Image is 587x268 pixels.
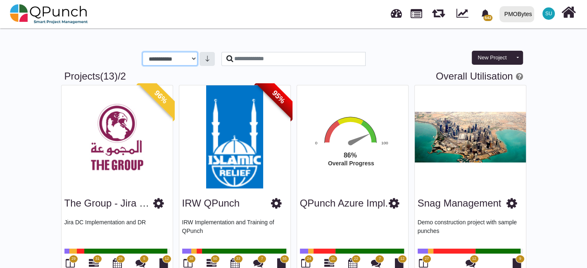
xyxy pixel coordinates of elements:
button: New Project [472,51,512,65]
h3: Projects / [64,71,523,82]
i: Punch Discussions [253,258,263,268]
span: 38 [189,256,193,262]
text: 0 [315,141,317,145]
div: Notification [478,6,492,21]
svg: bell fill [481,9,490,18]
i: Home [561,5,576,20]
h3: IRW QPunch [182,197,240,209]
span: 7 [261,256,263,262]
span: 27 [425,256,429,262]
i: Document Library [159,258,168,268]
a: 31 [324,261,334,268]
p: Demo construction project with sample punches [418,218,523,243]
span: 29 [118,256,122,262]
text: 100 [381,140,388,145]
a: SU [537,0,560,27]
img: qpunch-sp.fa6292f.png [10,2,88,26]
h3: The Group - Jira DC [64,197,153,209]
span: 12 [165,256,169,262]
h3: QPunch Azure Impl. [300,197,388,209]
a: 50 [207,261,216,268]
div: PMOBytes [504,7,532,21]
i: Board [66,258,75,268]
span: 12 [472,256,476,262]
i: Gantt [89,258,99,268]
span: Safi Ullah [542,7,555,20]
span: SU [545,11,552,16]
svg: Interactive chart [295,115,423,192]
span: 50 [213,256,217,262]
span: 7 [379,256,381,262]
i: Punch Discussions [371,258,381,268]
i: Board [419,258,428,268]
span: 55 [283,256,287,262]
div: Overall Progress. Highcharts interactive chart. [295,115,423,192]
span: 12 [400,256,404,262]
a: 31 [89,261,99,268]
span: Dashboard [391,5,402,17]
i: Calendar [231,258,240,268]
i: Calendar [348,258,357,268]
span: 5 [143,256,145,262]
i: Board [183,258,192,268]
span: 24 [307,256,311,262]
a: QPunch Azure Impl. [300,197,388,209]
a: Overall Utilisation [436,71,513,82]
i: Board [301,258,310,268]
i: Punch Discussions [466,258,475,268]
a: bell fill542 [476,0,496,26]
span: Archived [121,71,126,82]
i: Gantt [324,258,334,268]
i: Document Library [513,258,521,268]
i: Gantt [207,258,216,268]
span: 95% [255,74,301,120]
a: The Group - Jira DC [64,197,154,209]
span: 33 [236,256,240,262]
p: IRW Implementation and Training of QPunch [182,218,288,243]
span: 96% [138,74,183,120]
i: Calendar [113,258,122,268]
span: Projects [411,5,422,18]
p: Jira DC Implementation and DR [64,218,170,243]
a: IRW QPunch [182,197,240,209]
button: arrow down [200,52,215,66]
span: 9 [519,256,521,262]
span: 542 [483,15,492,21]
text: Overall Progress [328,160,374,167]
span: 31 [331,256,335,262]
span: 29 [71,256,76,262]
span: Unarchived [100,71,118,82]
a: PMOBytes [496,0,537,28]
path: 86 %. Speed. [349,132,370,145]
span: 31 [95,256,100,262]
i: Punch Discussions [135,258,145,268]
span: 22 [354,256,358,262]
a: Help [513,71,523,82]
i: Document Library [395,258,404,268]
span: Iteration [432,4,445,18]
a: Snag Management [418,197,501,209]
div: Dynamic Report [452,0,476,28]
h3: Snag Management [418,197,501,209]
text: 86% [344,152,357,159]
i: Document Library [277,258,286,268]
svg: arrow down [204,55,211,62]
